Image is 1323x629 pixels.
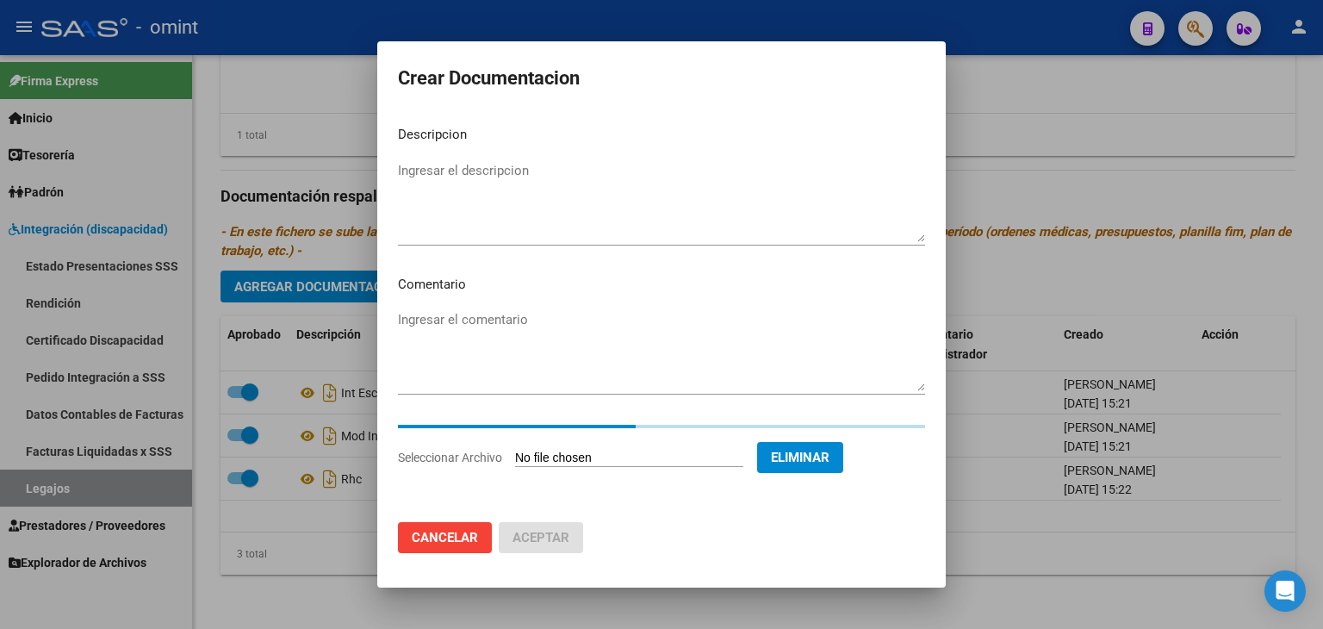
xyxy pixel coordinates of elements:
span: Aceptar [512,530,569,545]
button: Eliminar [757,442,843,473]
span: Eliminar [771,450,829,465]
p: Descripcion [398,125,925,145]
p: Comentario [398,275,925,295]
h2: Crear Documentacion [398,62,925,95]
button: Aceptar [499,522,583,553]
span: Seleccionar Archivo [398,451,502,464]
span: Cancelar [412,530,478,545]
button: Cancelar [398,522,492,553]
div: Open Intercom Messenger [1264,570,1306,612]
